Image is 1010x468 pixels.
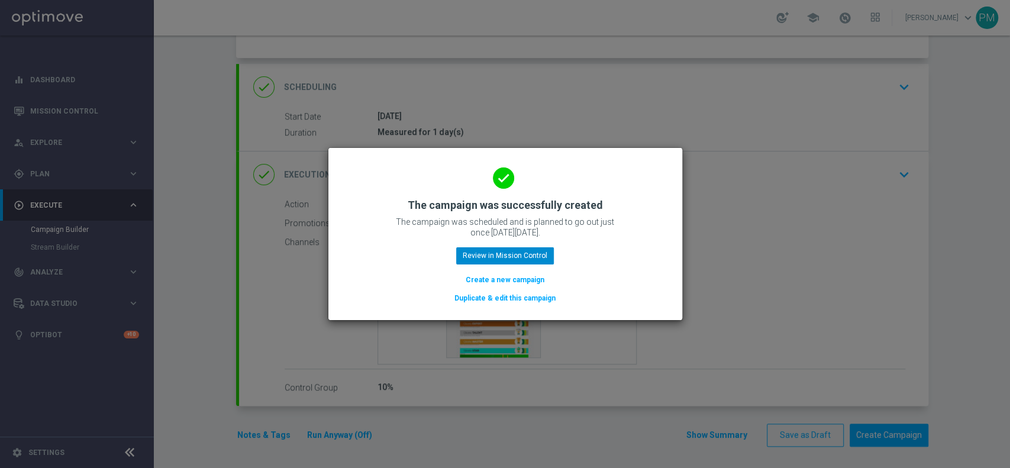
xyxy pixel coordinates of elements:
button: Duplicate & edit this campaign [453,292,557,305]
button: Create a new campaign [464,273,546,286]
i: done [493,167,514,189]
button: Review in Mission Control [456,247,554,264]
p: The campaign was scheduled and is planned to go out just once [DATE][DATE]. [387,217,624,238]
h2: The campaign was successfully created [408,198,603,212]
